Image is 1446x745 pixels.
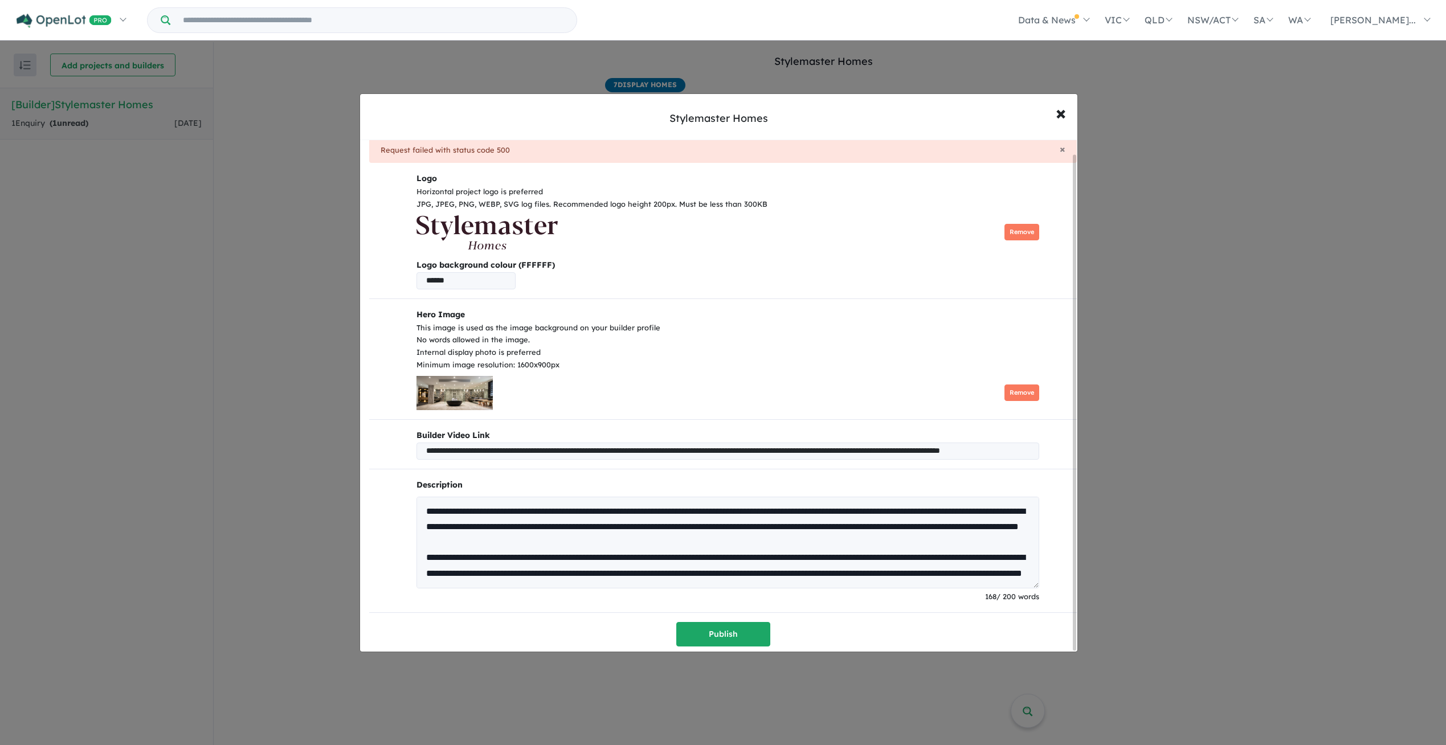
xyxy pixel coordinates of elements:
[1060,144,1065,154] button: Close
[1056,100,1066,125] span: ×
[416,429,1039,443] b: Builder Video Link
[1060,142,1065,155] span: ×
[416,215,558,249] img: 2Q==
[173,8,574,32] input: Try estate name, suburb, builder or developer
[416,376,493,410] img: Z
[416,322,1039,371] div: This image is used as the image background on your builder profile No words allowed in the image....
[17,14,112,28] img: Openlot PRO Logo White
[1004,224,1039,240] button: Remove
[416,309,465,320] b: Hero Image
[416,259,1039,272] b: Logo background colour (FFFFFF)
[369,137,1077,163] div: Request failed with status code 500
[1004,384,1039,401] button: Remove
[669,111,768,126] div: Stylemaster Homes
[416,478,1039,492] p: Description
[1330,14,1416,26] span: [PERSON_NAME]...
[416,186,1039,211] div: Horizontal project logo is preferred JPG, JPEG, PNG, WEBP, SVG log files. Recommended logo height...
[416,173,437,183] b: Logo
[416,591,1039,603] div: 168 / 200 words
[676,622,770,646] button: Publish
